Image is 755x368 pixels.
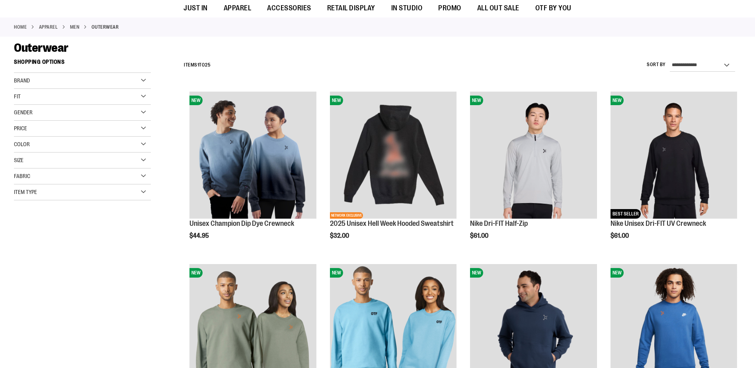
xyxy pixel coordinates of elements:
span: 1 [197,62,199,68]
a: Nike Unisex Dri-FIT UV CrewneckNEWBEST SELLER [611,92,737,219]
a: Unisex Champion Dip Dye Crewneck [189,219,294,227]
span: Item Type [14,189,37,195]
div: product [466,88,601,260]
span: NEW [189,268,203,278]
span: BEST SELLER [611,209,641,219]
span: NEW [611,96,624,105]
span: NEW [470,96,483,105]
strong: Shopping Options [14,55,151,73]
a: Nike Unisex Dri-FIT UV Crewneck [611,219,706,227]
span: NETWORK EXCLUSIVE [330,212,363,219]
a: MEN [70,23,80,31]
span: 25 [205,62,211,68]
h2: Items to [184,59,211,71]
span: NEW [189,96,203,105]
span: Outerwear [14,41,68,55]
span: NEW [330,96,343,105]
strong: Outerwear [92,23,119,31]
img: Unisex Champion Dip Dye Crewneck [189,92,316,218]
a: Home [14,23,27,31]
div: product [326,88,460,260]
a: 2025 Hell Week Hooded SweatshirtNEWNETWORK EXCLUSIVE [330,92,457,219]
span: Fit [14,93,21,100]
span: Size [14,157,23,163]
span: $44.95 [189,232,210,239]
span: NEW [330,268,343,278]
img: Nike Dri-FIT Half-Zip [470,92,597,218]
span: Fabric [14,173,30,179]
span: NEW [611,268,624,278]
a: Nike Dri-FIT Half-Zip [470,219,528,227]
span: $61.00 [470,232,490,239]
div: product [607,88,741,260]
span: $32.00 [330,232,350,239]
span: Gender [14,109,33,115]
img: 2025 Hell Week Hooded Sweatshirt [330,92,457,218]
a: Nike Dri-FIT Half-ZipNEW [470,92,597,219]
a: Unisex Champion Dip Dye CrewneckNEW [189,92,316,219]
a: 2025 Unisex Hell Week Hooded Sweatshirt [330,219,454,227]
div: product [185,88,320,260]
label: Sort By [647,61,666,68]
a: APPAREL [39,23,58,31]
img: Nike Unisex Dri-FIT UV Crewneck [611,92,737,218]
span: NEW [470,268,483,278]
span: Brand [14,77,30,84]
span: Price [14,125,27,131]
span: Color [14,141,30,147]
span: $61.00 [611,232,630,239]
